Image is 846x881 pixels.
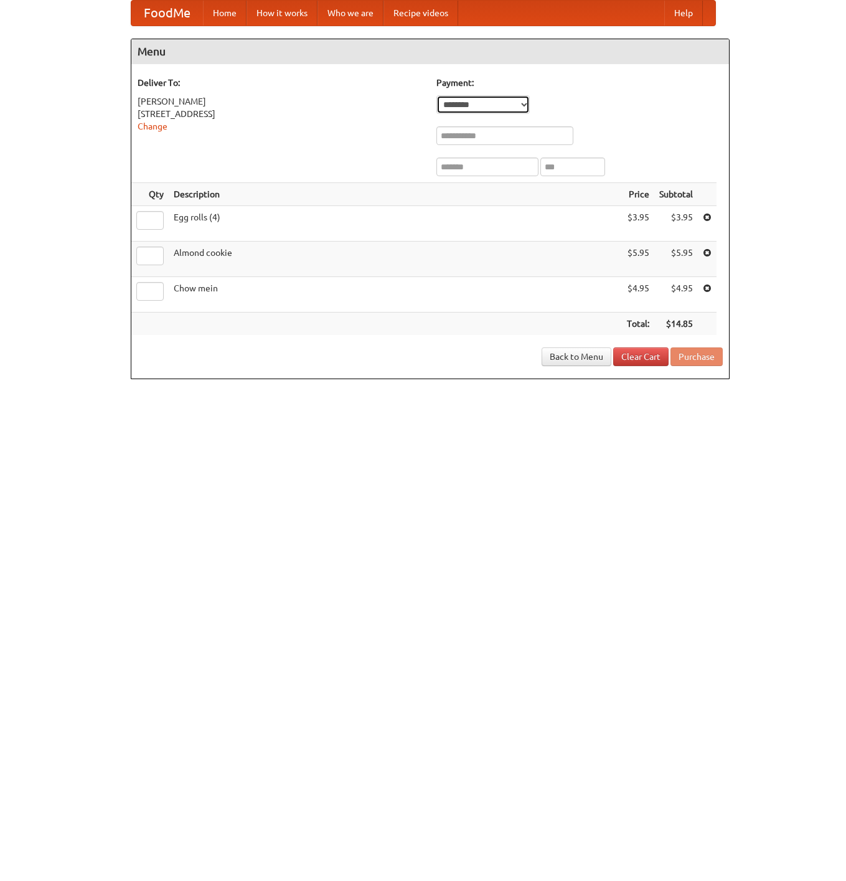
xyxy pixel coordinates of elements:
td: $4.95 [654,277,698,313]
th: Description [169,183,622,206]
button: Purchase [670,347,723,366]
td: Almond cookie [169,242,622,277]
td: $3.95 [622,206,654,242]
td: $5.95 [654,242,698,277]
td: $5.95 [622,242,654,277]
th: Price [622,183,654,206]
td: Chow mein [169,277,622,313]
a: FoodMe [131,1,203,26]
a: Recipe videos [383,1,458,26]
div: [PERSON_NAME] [138,95,424,108]
a: How it works [247,1,317,26]
a: Help [664,1,703,26]
th: Total: [622,313,654,336]
a: Clear Cart [613,347,669,366]
th: Qty [131,183,169,206]
a: Home [203,1,247,26]
a: Who we are [317,1,383,26]
h4: Menu [131,39,729,64]
td: Egg rolls (4) [169,206,622,242]
a: Back to Menu [542,347,611,366]
th: Subtotal [654,183,698,206]
h5: Payment: [436,77,723,89]
td: $4.95 [622,277,654,313]
th: $14.85 [654,313,698,336]
h5: Deliver To: [138,77,424,89]
td: $3.95 [654,206,698,242]
a: Change [138,121,167,131]
div: [STREET_ADDRESS] [138,108,424,120]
